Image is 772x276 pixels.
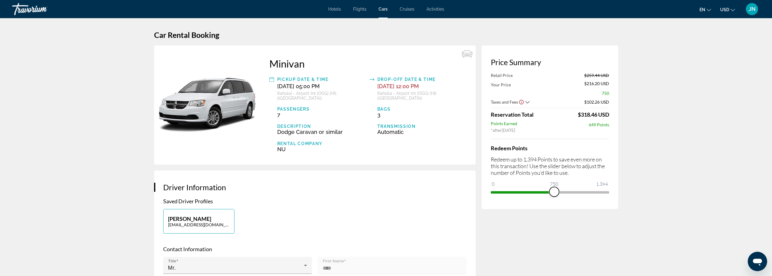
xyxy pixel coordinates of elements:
span: Your Price [491,82,511,87]
span: after [493,128,502,133]
span: [DATE] 12:00 PM [377,83,419,89]
span: USD [720,7,729,12]
span: Retail Price [491,73,513,78]
p: Saved Driver Profiles [163,198,467,205]
button: [PERSON_NAME][EMAIL_ADDRESS][DOMAIN_NAME] [163,209,234,234]
span: en [700,7,705,12]
button: Show Taxes and Fees breakdown [491,99,530,105]
span: Taxes and Fees [491,99,518,105]
div: $318.46 USD [578,111,609,118]
h3: Driver Information [163,183,467,192]
p: [EMAIL_ADDRESS][DOMAIN_NAME] [168,222,230,227]
button: Show Taxes and Fees disclaimer [519,99,524,105]
button: Change language [700,5,711,14]
div: Automatic [377,129,467,135]
div: * [DATE] [491,128,609,133]
a: Hotels [328,7,341,12]
div: Dodge Caravan or similar [277,129,366,135]
a: Cars [379,7,388,12]
div: 7 [277,111,366,118]
span: 750 [549,180,559,188]
h3: Price Summary [491,58,609,67]
div: Kahului - Airport Int [OGG] [HI] [[GEOGRAPHIC_DATA]] [277,91,366,101]
span: JN [749,6,756,12]
iframe: Button to launch messaging window [748,252,767,271]
a: Cruises [400,7,414,12]
p: [PERSON_NAME] [168,215,230,222]
a: Activities [426,7,444,12]
button: User Menu [744,3,760,15]
span: $259.44 USD [584,73,609,78]
span: Reservation Total [491,111,534,118]
span: $102.26 USD [584,99,609,105]
div: Transmission [377,124,467,129]
div: Kahului - Airport Int [OGG] [HI] [[GEOGRAPHIC_DATA]] [377,91,467,101]
a: Flights [353,7,366,12]
div: Passengers [277,107,366,111]
div: Bags [377,107,467,111]
p: Contact Information [163,246,467,252]
span: [DATE] 05:00 PM [277,83,320,89]
button: Change currency [720,5,735,14]
div: Description [277,124,366,129]
span: Mr. [168,265,176,271]
a: Travorium [12,1,73,17]
span: ngx-slider [549,187,559,197]
ngx-slider: ngx-slider [491,191,609,192]
mat-label: First Name [323,259,344,263]
div: Drop-off Date & Time [377,76,467,83]
span: 649 Points [589,122,609,127]
h1: Car Rental Booking [154,30,618,39]
span: 1,394 [595,180,609,188]
span: $216.20 USD [584,81,609,88]
div: Minivan [269,58,467,70]
div: Rental Company [277,141,366,146]
span: Points Earned [491,121,517,128]
span: 0 [491,180,495,188]
span: 750 [602,91,609,96]
div: 3 [377,111,467,118]
p: Redeem up to 1,394 Points to save even more on this transaction! Use the slider below to adjust t... [491,156,609,176]
div: NU [277,146,366,152]
mat-label: Title [168,259,176,263]
h4: Redeem Points [491,145,609,151]
div: Pickup Date & Time [277,76,366,83]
